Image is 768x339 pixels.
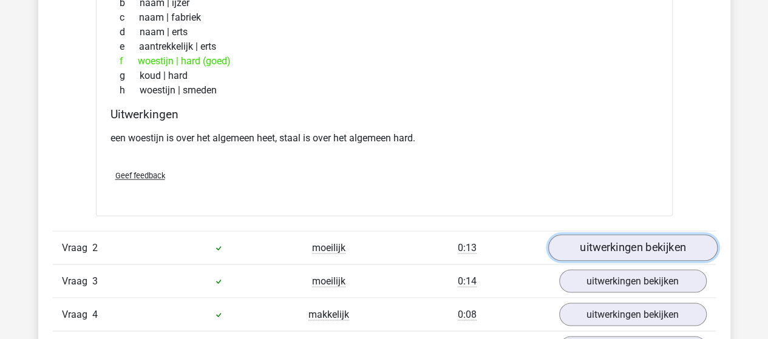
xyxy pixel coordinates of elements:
[120,83,140,98] span: h
[110,54,658,69] div: woestijn | hard (goed)
[62,274,92,288] span: Vraag
[62,307,92,321] span: Vraag
[115,171,165,180] span: Geef feedback
[110,131,658,146] p: een woestijn is over het algemeen heet, staal is over het algemeen hard.
[312,241,345,253] span: moeilijk
[312,275,345,287] span: moeilijk
[62,240,92,255] span: Vraag
[120,39,139,54] span: e
[308,308,349,320] span: makkelijk
[120,10,139,25] span: c
[110,69,658,83] div: koud | hard
[110,10,658,25] div: naam | fabriek
[92,308,98,320] span: 4
[110,107,658,121] h4: Uitwerkingen
[458,275,477,287] span: 0:14
[110,39,658,54] div: aantrekkelijk | erts
[92,241,98,253] span: 2
[92,275,98,286] span: 3
[120,25,140,39] span: d
[458,308,477,320] span: 0:08
[110,83,658,98] div: woestijn | smeden
[559,303,707,326] a: uitwerkingen bekijken
[548,234,717,261] a: uitwerkingen bekijken
[120,69,140,83] span: g
[120,54,138,69] span: f
[110,25,658,39] div: naam | erts
[458,241,477,253] span: 0:13
[559,269,707,292] a: uitwerkingen bekijken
